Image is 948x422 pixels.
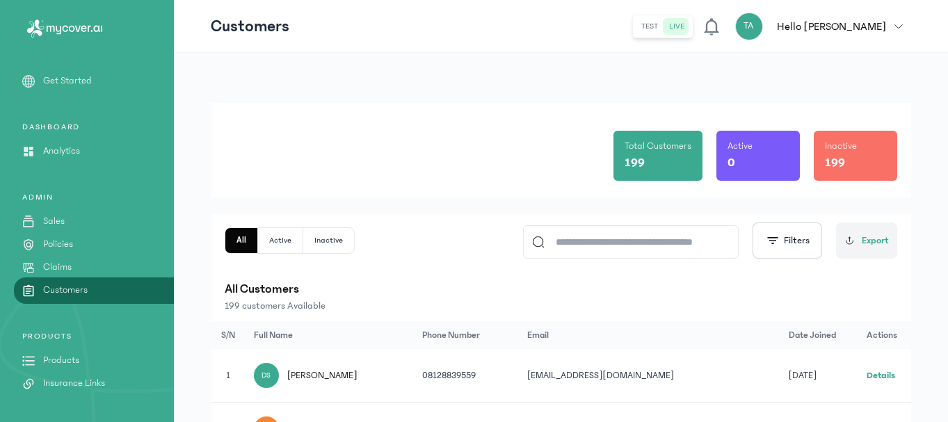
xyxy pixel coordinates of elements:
div: DS [254,363,279,388]
p: Customers [43,283,88,298]
p: Products [43,353,79,368]
a: Details [867,371,895,380]
p: Analytics [43,144,80,159]
p: Inactive [825,139,857,153]
span: Export [862,234,889,248]
th: Email [519,321,780,349]
p: 199 [825,153,845,172]
span: 1 [226,371,230,380]
th: Full Name [246,321,414,349]
p: Active [728,139,753,153]
th: S/N [211,321,246,349]
span: [PERSON_NAME] [287,368,357,382]
p: Hello [PERSON_NAME] [777,18,886,35]
th: Phone Number [414,321,519,349]
div: TA [735,13,763,40]
p: Get Started [43,74,92,88]
p: 199 customers Available [225,299,897,313]
td: [DATE] [780,349,858,403]
button: test [636,18,664,35]
span: [EMAIL_ADDRESS][DOMAIN_NAME] [527,371,674,380]
p: 199 [625,153,645,172]
p: Sales [43,214,65,229]
th: Date joined [780,321,858,349]
button: Active [258,228,303,253]
button: Export [836,222,897,259]
button: Inactive [303,228,354,253]
th: Actions [858,321,911,349]
button: live [664,18,690,35]
button: TAHello [PERSON_NAME] [735,13,911,40]
button: All [225,228,258,253]
p: All Customers [225,279,897,299]
p: Total Customers [625,139,691,153]
p: 0 [728,153,735,172]
p: Customers [211,15,289,38]
p: Claims [43,260,72,275]
span: 08128839559 [422,371,476,380]
p: Policies [43,237,73,252]
button: Filters [753,222,822,259]
p: Insurance Links [43,376,105,391]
